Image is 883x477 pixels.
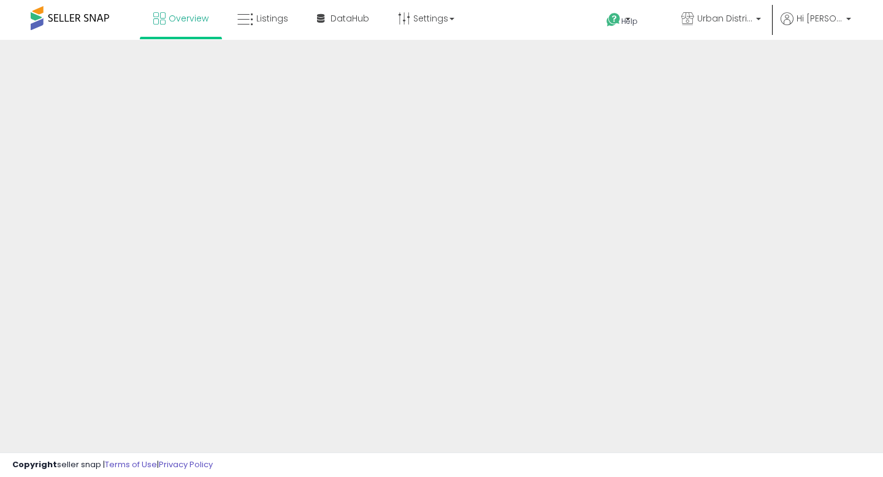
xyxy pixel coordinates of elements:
span: Urban Distribution Group [697,12,752,25]
strong: Copyright [12,459,57,470]
a: Terms of Use [105,459,157,470]
span: Hi [PERSON_NAME] [797,12,843,25]
a: Hi [PERSON_NAME] [781,12,851,40]
a: Help [597,3,662,40]
span: DataHub [331,12,369,25]
span: Overview [169,12,208,25]
a: Privacy Policy [159,459,213,470]
i: Get Help [606,12,621,28]
div: seller snap | | [12,459,213,471]
span: Help [621,16,638,26]
span: Listings [256,12,288,25]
